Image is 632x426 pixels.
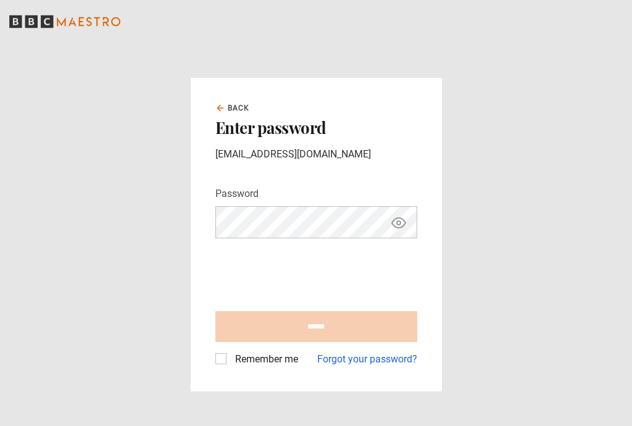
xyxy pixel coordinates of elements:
svg: BBC Maestro [9,12,120,31]
span: Back [228,102,250,114]
p: [EMAIL_ADDRESS][DOMAIN_NAME] [215,147,417,162]
a: Forgot your password? [317,352,417,367]
h2: Enter password [215,119,417,137]
iframe: reCAPTCHA [215,248,403,296]
label: Password [215,186,259,201]
button: Show password [388,212,409,233]
label: Remember me [230,352,298,367]
a: Back [215,102,250,114]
